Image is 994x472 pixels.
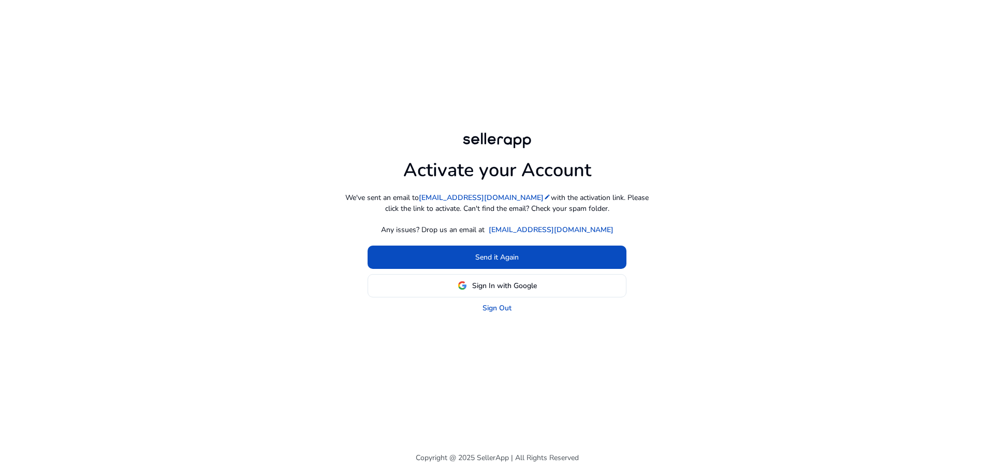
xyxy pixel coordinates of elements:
p: We've sent an email to with the activation link. Please click the link to activate. Can't find th... [342,192,652,214]
p: Any issues? Drop us an email at [381,224,485,235]
a: Sign Out [483,303,511,313]
button: Sign In with Google [368,274,626,297]
a: [EMAIL_ADDRESS][DOMAIN_NAME] [489,224,613,235]
img: google-logo.svg [458,281,467,290]
span: Sign In with Google [472,280,537,291]
h1: Activate your Account [403,151,591,181]
button: Send it Again [368,246,626,269]
a: [EMAIL_ADDRESS][DOMAIN_NAME] [419,192,551,203]
mat-icon: edit [544,193,551,201]
span: Send it Again [475,252,519,263]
